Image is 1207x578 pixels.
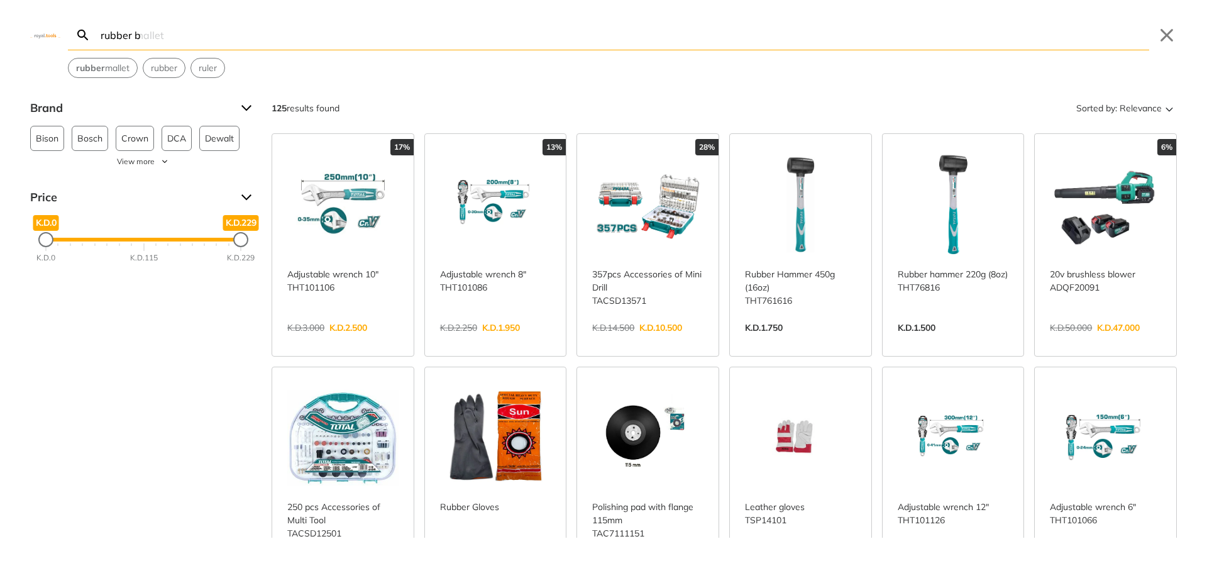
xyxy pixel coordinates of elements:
[72,126,108,151] button: Bosch
[543,139,566,155] div: 13%
[191,58,224,77] button: Select suggestion: ruler
[199,62,217,75] span: ruler
[36,126,58,150] span: Bison
[1162,101,1177,116] svg: Sort
[69,58,137,77] button: Select suggestion: rubber mallet
[30,126,64,151] button: Bison
[143,58,185,77] button: Select suggestion: rubber
[151,62,177,75] span: rubber
[77,126,102,150] span: Bosch
[272,98,339,118] div: results found
[1074,98,1177,118] button: Sorted by:Relevance Sort
[390,139,414,155] div: 17%
[117,156,155,167] span: View more
[227,252,255,264] div: K.D.229
[272,103,287,114] strong: 125
[1120,98,1162,118] span: Relevance
[130,252,158,264] div: K.D.115
[162,126,192,151] button: DCA
[30,187,231,208] span: Price
[76,62,105,74] strong: rubber
[1157,25,1177,45] button: Close
[36,252,55,264] div: K.D.0
[695,139,719,155] div: 28%
[30,156,256,167] button: View more
[30,98,231,118] span: Brand
[75,28,91,43] svg: Search
[233,232,248,247] div: Maximum Price
[1157,139,1176,155] div: 6%
[38,232,53,247] div: Minimum Price
[167,126,186,150] span: DCA
[76,62,130,75] span: mallet
[30,32,60,38] img: Close
[121,126,148,150] span: Crown
[68,58,138,78] div: Suggestion: rubber mallet
[205,126,234,150] span: Dewalt
[98,20,1149,50] input: Search…
[199,126,240,151] button: Dewalt
[190,58,225,78] div: Suggestion: ruler
[143,58,185,78] div: Suggestion: rubber
[116,126,154,151] button: Crown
